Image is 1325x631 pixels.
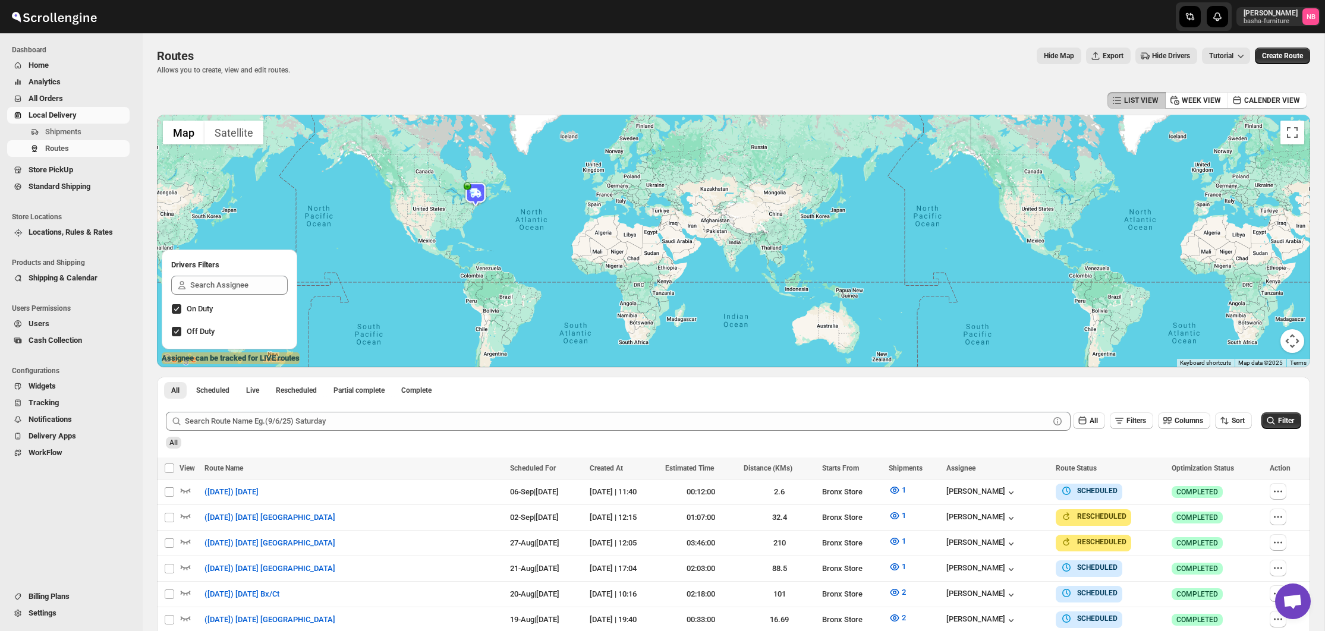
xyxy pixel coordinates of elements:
[162,352,300,364] label: Assignee can be tracked for LIVE routes
[1060,510,1126,522] button: RESCHEDULED
[946,563,1017,575] button: [PERSON_NAME]
[902,588,906,597] span: 2
[12,258,134,267] span: Products and Shipping
[197,534,342,553] button: ([DATE]) [DATE] [GEOGRAPHIC_DATA]
[1124,96,1159,105] span: LIST VIEW
[204,614,335,626] span: ([DATE]) [DATE] [GEOGRAPHIC_DATA]
[590,588,659,600] div: [DATE] | 10:16
[590,563,659,575] div: [DATE] | 17:04
[590,614,659,626] div: [DATE] | 19:40
[1060,536,1126,548] button: RESCHEDULED
[744,464,792,472] span: Distance (KMs)
[29,431,76,440] span: Delivery Apps
[164,382,187,399] button: All routes
[1152,51,1190,61] span: Hide Drivers
[822,464,859,472] span: Starts From
[1090,417,1098,425] span: All
[196,386,229,395] span: Scheduled
[187,304,213,313] span: On Duty
[1182,96,1221,105] span: WEEK VIEW
[7,378,130,395] button: Widgets
[1290,359,1307,366] a: Terms
[29,415,72,424] span: Notifications
[1126,417,1146,425] span: Filters
[902,562,906,571] span: 1
[590,537,659,549] div: [DATE] | 12:05
[946,487,1017,499] button: [PERSON_NAME]
[1060,587,1118,599] button: SCHEDULED
[29,77,61,86] span: Analytics
[7,140,130,157] button: Routes
[204,537,335,549] span: ([DATE]) [DATE] [GEOGRAPHIC_DATA]
[590,512,659,523] div: [DATE] | 12:15
[29,608,56,617] span: Settings
[333,386,385,395] span: Partial complete
[665,588,737,600] div: 02:18:00
[946,614,1017,626] button: [PERSON_NAME]
[29,381,56,390] span: Widgets
[29,592,70,601] span: Billing Plans
[946,464,975,472] span: Assignee
[171,386,180,395] span: All
[7,395,130,411] button: Tracking
[1107,92,1166,109] button: LIST VIEW
[276,386,317,395] span: Rescheduled
[1228,92,1307,109] button: CALENDER VIEW
[822,614,882,626] div: Bronx Store
[7,74,130,90] button: Analytics
[1077,589,1118,597] b: SCHEDULED
[7,124,130,140] button: Shipments
[45,144,69,153] span: Routes
[902,511,906,520] span: 1
[204,486,259,498] span: ([DATE]) [DATE]
[204,588,279,600] span: ([DATE]) [DATE] Bx/Ct
[822,588,882,600] div: Bronx Store
[204,512,335,523] span: ([DATE]) [DATE] [GEOGRAPHIC_DATA]
[29,336,82,345] span: Cash Collection
[744,537,815,549] div: 210
[1077,538,1126,546] b: RESCHEDULED
[7,588,130,605] button: Billing Plans
[7,444,130,461] button: WorkFlow
[1262,51,1303,61] span: Create Route
[1176,589,1218,599] span: COMPLETED
[882,506,913,525] button: 1
[1077,614,1118,623] b: SCHEDULED
[163,121,204,144] button: Show street map
[1176,487,1218,497] span: COMPLETED
[180,464,195,472] span: View
[1037,48,1081,64] button: Map action label
[29,165,73,174] span: Store PickUp
[7,315,130,332] button: Users
[510,538,559,547] span: 27-Aug | [DATE]
[946,512,1017,524] div: [PERSON_NAME]
[590,486,659,498] div: [DATE] | 11:40
[1044,51,1074,61] span: Hide Map
[1077,563,1118,572] b: SCHEDULED
[1202,48,1250,64] button: Tutorial
[822,486,882,498] div: Bronx Store
[510,464,556,472] span: Scheduled For
[1086,48,1131,64] button: Export
[7,411,130,428] button: Notifications
[160,352,199,367] a: Open this area in Google Maps (opens a new window)
[185,412,1049,431] input: Search Route Name Eg.(9/6/25) Saturday
[197,610,342,629] button: ([DATE]) [DATE] [GEOGRAPHIC_DATA]
[1255,48,1310,64] button: Create Route
[1060,561,1118,573] button: SCHEDULED
[1275,583,1311,619] a: Open chat
[187,327,215,336] span: Off Duty
[197,482,266,501] button: ([DATE]) [DATE]
[510,487,559,496] span: 06-Sep | [DATE]
[822,563,882,575] div: Bronx Store
[1056,464,1097,472] span: Route Status
[7,428,130,444] button: Delivery Apps
[12,366,134,376] span: Configurations
[169,438,178,447] span: All
[665,486,737,498] div: 00:12:00
[744,614,815,626] div: 16.69
[902,485,906,494] span: 1
[29,94,63,103] span: All Orders
[902,537,906,545] span: 1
